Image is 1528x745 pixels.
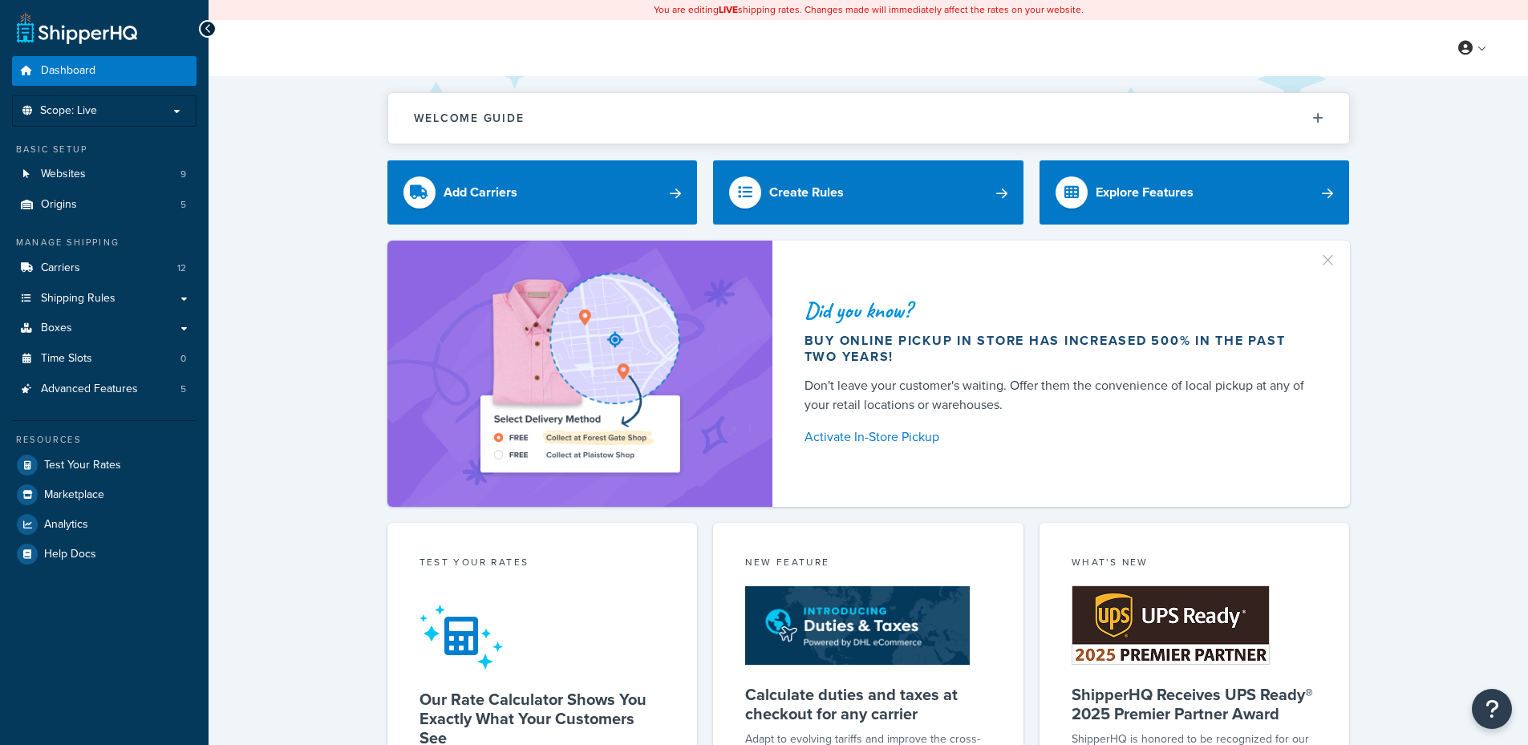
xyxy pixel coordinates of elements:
span: Carriers [41,261,80,275]
span: Advanced Features [41,383,138,396]
span: Scope: Live [40,104,97,118]
span: 9 [180,168,186,181]
div: Basic Setup [12,143,197,156]
div: Did you know? [805,299,1311,322]
span: Marketplace [44,488,104,502]
a: Websites9 [12,160,197,189]
span: Help Docs [44,548,96,561]
span: 0 [180,352,186,366]
div: What's New [1072,555,1318,573]
a: Boxes [12,314,197,343]
div: Resources [12,433,197,447]
button: Welcome Guide [388,93,1349,144]
div: Don't leave your customer's waiting. Offer them the convenience of local pickup at any of your re... [805,376,1311,415]
div: Create Rules [769,181,844,204]
a: Activate In-Store Pickup [805,426,1311,448]
a: Add Carriers [387,160,698,225]
a: Explore Features [1040,160,1350,225]
div: Explore Features [1096,181,1194,204]
a: Help Docs [12,540,197,569]
div: Test your rates [419,555,666,573]
a: Dashboard [12,56,197,86]
a: Create Rules [713,160,1023,225]
b: LIVE [719,2,738,17]
h5: Calculate duties and taxes at checkout for any carrier [745,685,991,723]
span: Shipping Rules [41,292,116,306]
div: New Feature [745,555,991,573]
li: Carriers [12,253,197,283]
span: 5 [180,383,186,396]
span: Origins [41,198,77,212]
a: Origins5 [12,190,197,220]
div: Add Carriers [444,181,517,204]
li: Websites [12,160,197,189]
button: Open Resource Center [1472,689,1512,729]
a: Marketplace [12,480,197,509]
span: 12 [177,261,186,275]
a: Shipping Rules [12,284,197,314]
li: Time Slots [12,344,197,374]
span: Test Your Rates [44,459,121,472]
a: Test Your Rates [12,451,197,480]
a: Carriers12 [12,253,197,283]
div: Manage Shipping [12,236,197,249]
a: Time Slots0 [12,344,197,374]
img: ad-shirt-map-b0359fc47e01cab431d101c4b569394f6a03f54285957d908178d52f29eb9668.png [435,265,725,483]
a: Analytics [12,510,197,539]
span: 5 [180,198,186,212]
h5: ShipperHQ Receives UPS Ready® 2025 Premier Partner Award [1072,685,1318,723]
h2: Welcome Guide [414,112,525,124]
span: Time Slots [41,352,92,366]
li: Origins [12,190,197,220]
div: Buy online pickup in store has increased 500% in the past two years! [805,333,1311,365]
span: Websites [41,168,86,181]
span: Dashboard [41,64,95,78]
span: Analytics [44,518,88,532]
li: Advanced Features [12,375,197,404]
a: Advanced Features5 [12,375,197,404]
span: Boxes [41,322,72,335]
